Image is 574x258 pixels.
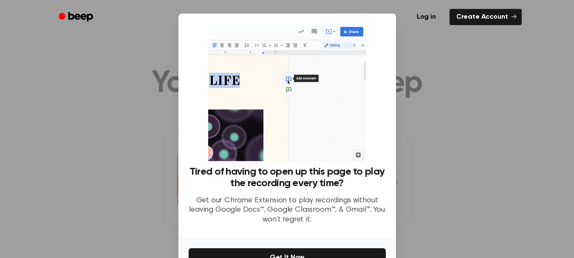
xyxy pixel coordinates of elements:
a: Create Account [450,9,522,25]
p: Get our Chrome Extension to play recordings without leaving Google Docs™, Google Classroom™, & Gm... [189,196,386,225]
a: Beep [53,9,101,26]
a: Log in [408,7,444,27]
h3: Tired of having to open up this page to play the recording every time? [189,166,386,189]
img: Beep extension in action [208,24,366,161]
